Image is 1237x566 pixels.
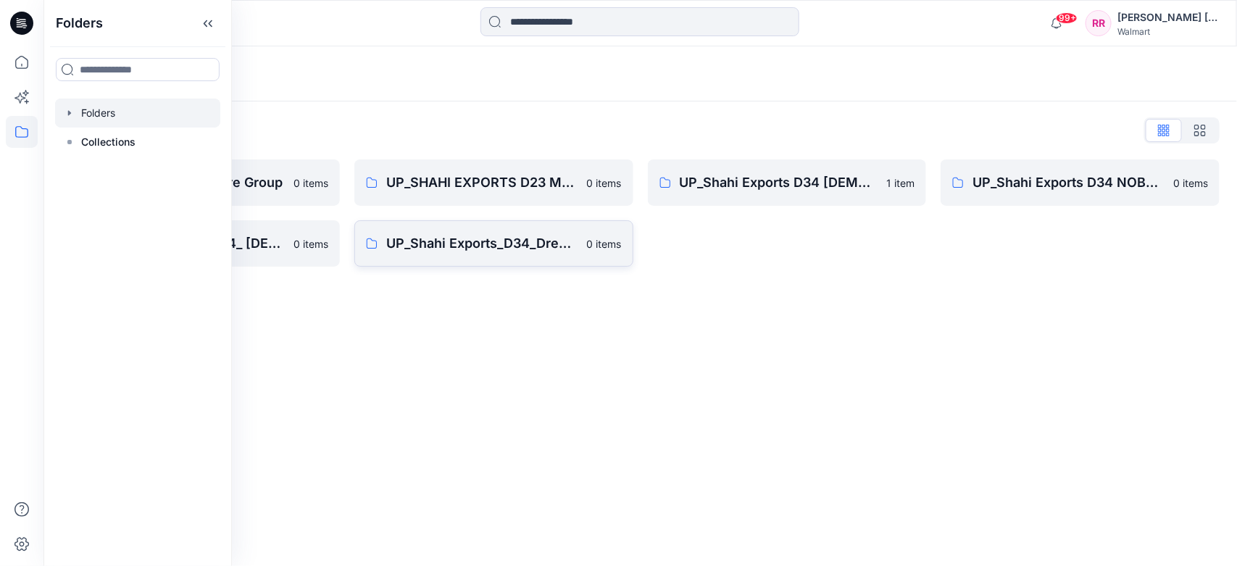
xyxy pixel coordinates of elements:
[293,236,328,251] p: 0 items
[680,172,878,193] p: UP_Shahi Exports D34 [DEMOGRAPHIC_DATA] Tops
[972,172,1165,193] p: UP_Shahi Exports D34 NOBO YA Adult Tops & Dress
[81,133,136,151] p: Collections
[1117,26,1219,37] div: Walmart
[386,233,578,254] p: UP_Shahi Exports_D34_Dresses
[354,159,633,206] a: UP_SHAHI EXPORTS D23 Men's Tops0 items
[886,175,915,191] p: 1 item
[1117,9,1219,26] div: [PERSON_NAME] [PERSON_NAME]
[386,172,578,193] p: UP_SHAHI EXPORTS D23 Men's Tops
[587,236,622,251] p: 0 items
[587,175,622,191] p: 0 items
[354,220,633,267] a: UP_Shahi Exports_D34_Dresses0 items
[1086,10,1112,36] div: RR
[941,159,1220,206] a: UP_Shahi Exports D34 NOBO YA Adult Tops & Dress0 items
[1173,175,1208,191] p: 0 items
[293,175,328,191] p: 0 items
[1056,12,1078,24] span: 99+
[648,159,927,206] a: UP_Shahi Exports D34 [DEMOGRAPHIC_DATA] Tops1 item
